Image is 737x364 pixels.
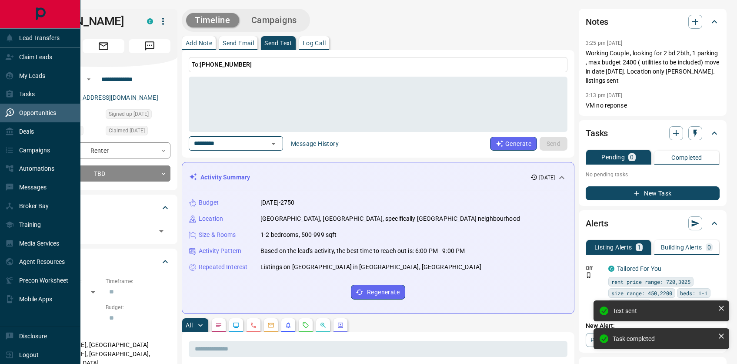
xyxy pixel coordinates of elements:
p: Timeframe: [106,277,170,285]
button: Open [267,138,280,150]
p: Pending [601,154,625,160]
p: Repeated Interest [199,263,247,272]
p: No pending tasks [586,168,720,181]
svg: Opportunities [320,322,327,329]
span: Claimed [DATE] [109,126,145,135]
div: Alerts [586,213,720,234]
p: 1 [637,244,641,250]
span: size range: 450,2200 [611,289,672,297]
svg: Push Notification Only [586,272,592,278]
div: Tasks [586,123,720,144]
p: Budget [199,198,219,207]
svg: Calls [250,322,257,329]
span: [PHONE_NUMBER] [200,61,252,68]
button: Open [155,225,167,237]
p: Location [199,214,223,223]
a: [EMAIL_ADDRESS][DOMAIN_NAME] [60,94,158,101]
div: TBD [37,165,170,182]
div: Text sent [613,307,714,314]
svg: Agent Actions [337,322,344,329]
h2: Alerts [586,216,608,230]
p: To: [189,57,567,72]
p: Log Call [303,40,326,46]
h2: Tasks [586,126,608,140]
span: Signed up [DATE] [109,110,149,118]
p: Completed [671,155,702,161]
p: 0 [707,244,711,250]
svg: Emails [267,322,274,329]
p: 3:13 pm [DATE] [586,92,623,98]
button: Message History [286,137,344,151]
p: Send Email [223,40,254,46]
div: condos.ca [608,266,614,272]
p: Based on the lead's activity, the best time to reach out is: 6:00 PM - 9:00 PM [260,246,465,256]
p: New Alert: [586,321,720,330]
p: Off [586,264,603,272]
button: Timeline [186,13,239,27]
div: Sun Jun 01 2025 [106,126,170,138]
p: Activity Summary [200,173,250,182]
svg: Notes [215,322,222,329]
span: beds: 1-1 [680,289,707,297]
div: Criteria [37,251,170,272]
button: New Task [586,186,720,200]
p: Send Text [264,40,292,46]
button: Open [83,74,94,84]
p: Size & Rooms [199,230,236,239]
div: Notes [586,11,720,32]
svg: Requests [302,322,309,329]
p: Areas Searched: [37,330,170,338]
a: Property [586,333,630,347]
p: Budget: [106,303,170,311]
p: Activity Pattern [199,246,241,256]
div: Tags [37,197,170,218]
div: condos.ca [147,18,153,24]
span: Message [129,39,170,53]
button: Generate [490,137,537,151]
p: 0 [630,154,634,160]
h2: Notes [586,15,608,29]
div: Sat Mar 30 2024 [106,109,170,121]
p: [GEOGRAPHIC_DATA], [GEOGRAPHIC_DATA], specifically [GEOGRAPHIC_DATA] neighbourhood [260,214,520,223]
button: Campaigns [243,13,306,27]
p: Listings on [GEOGRAPHIC_DATA] in [GEOGRAPHIC_DATA], [GEOGRAPHIC_DATA] [260,263,481,272]
a: Tailored For You [617,265,661,272]
div: Task completed [613,335,714,342]
p: [DATE] [539,174,555,182]
p: VM no reponse [586,101,720,110]
h1: [PERSON_NAME] [37,14,134,28]
div: Activity Summary[DATE] [189,169,567,185]
svg: Lead Browsing Activity [233,322,240,329]
p: Listing Alerts [594,244,632,250]
p: 1-2 bedrooms, 500-999 sqft [260,230,337,239]
svg: Listing Alerts [285,322,292,329]
span: rent price range: 720,3025 [611,277,690,286]
p: Building Alerts [661,244,702,250]
p: Working Couple , looking for 2 bd 2bth, 1 parking , max budget 2400 ( utilities to be included) m... [586,49,720,85]
span: Email [83,39,124,53]
p: 3:25 pm [DATE] [586,40,623,46]
div: Renter [37,142,170,158]
p: [DATE]-2750 [260,198,294,207]
p: All [186,322,193,328]
button: Regenerate [351,285,405,300]
p: Add Note [186,40,212,46]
